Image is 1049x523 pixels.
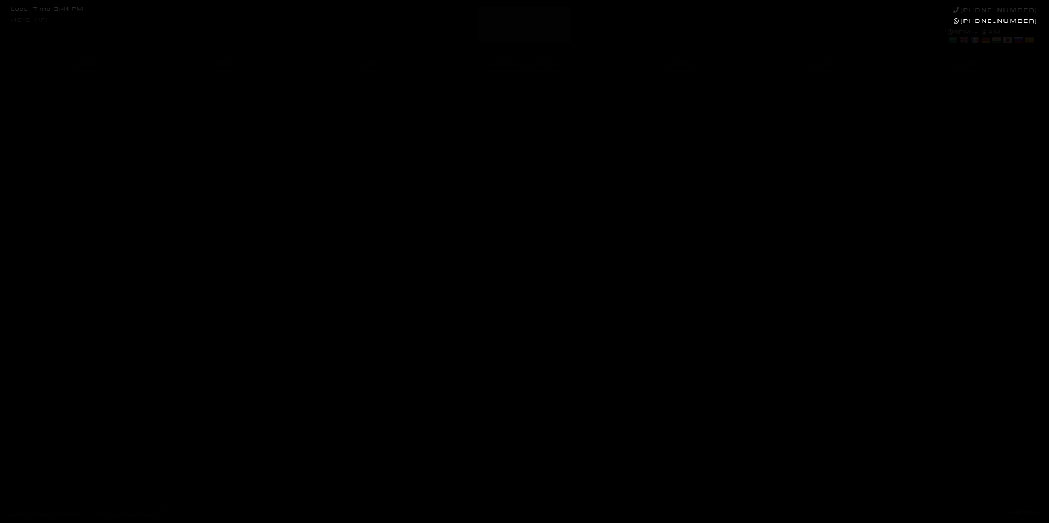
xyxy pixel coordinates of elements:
[11,18,48,24] div: -18°C (°F)
[1002,36,1012,44] a: Japanese
[954,18,1038,25] a: [PHONE_NUMBER]
[1013,36,1023,44] a: Russian
[894,56,1038,71] a: CONTACT
[1008,510,1022,514] a: Prev
[980,36,990,44] a: German
[11,508,27,517] a: Legal
[1025,510,1038,514] a: Next
[953,7,1038,14] a: [PHONE_NUMBER]
[948,36,957,44] a: Arabic
[11,7,84,13] div: Local Time 3:41 PM
[155,56,298,71] a: ABOUT
[948,29,1038,46] div: 1PM - 2AM
[607,56,751,71] a: CINEMA
[11,504,163,521] div: | | | © 2025 |
[11,56,155,71] a: HOME
[57,508,82,517] a: Sitemap
[958,36,968,44] a: English
[110,508,155,517] a: WINKS London
[751,56,894,71] a: BLOG
[298,56,442,71] a: INFO
[31,508,53,517] a: Privacy
[442,56,607,71] a: MASSAGE COLLECTION
[969,36,979,44] a: French
[991,36,1001,44] a: Hindi
[1024,36,1034,44] a: Spanish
